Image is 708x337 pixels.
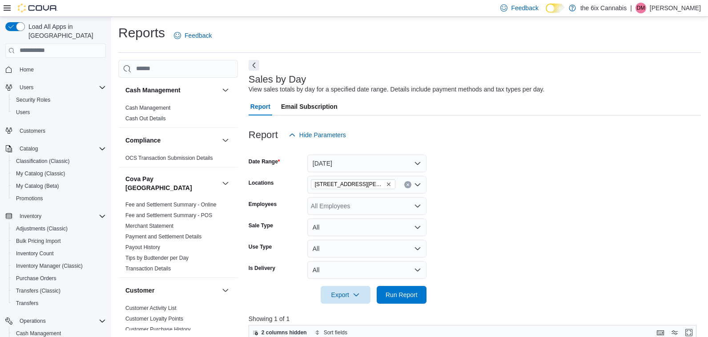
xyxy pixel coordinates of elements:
button: Clear input [404,181,411,188]
button: Next [249,60,259,71]
span: Cash Management [16,330,61,337]
a: Cash Management [125,105,170,111]
span: Catalog [16,143,106,154]
p: [PERSON_NAME] [650,3,701,13]
span: Feedback [185,31,212,40]
span: My Catalog (Classic) [16,170,65,177]
h3: Report [249,130,278,140]
button: Cova Pay [GEOGRAPHIC_DATA] [125,174,218,192]
span: Inventory [16,211,106,222]
span: Cash Out Details [125,115,166,122]
div: Dhwanit Modi [636,3,646,13]
button: Users [16,82,37,93]
a: Merchant Statement [125,223,173,229]
span: Hide Parameters [299,131,346,139]
p: the 6ix Cannabis [580,3,627,13]
a: Transfers [12,298,42,309]
button: Users [2,81,109,94]
button: Home [2,63,109,76]
span: Users [12,107,106,118]
span: Promotions [16,195,43,202]
h3: Customer [125,286,154,295]
a: Payout History [125,244,160,250]
span: Customers [16,125,106,136]
a: Home [16,64,37,75]
a: Promotions [12,193,47,204]
button: Remove 475 Westney Rd. North from selection in this group [386,182,391,187]
span: Inventory Manager (Classic) [12,261,106,271]
a: Inventory Manager (Classic) [12,261,86,271]
label: Is Delivery [249,265,275,272]
span: Email Subscription [281,98,338,115]
a: Purchase Orders [12,273,60,284]
span: Users [16,82,106,93]
span: My Catalog (Classic) [12,168,106,179]
span: Bulk Pricing Import [12,236,106,246]
div: Cova Pay [GEOGRAPHIC_DATA] [118,199,238,278]
span: Fee and Settlement Summary - Online [125,201,217,208]
button: Purchase Orders [9,272,109,285]
button: Hide Parameters [285,126,350,144]
button: Customer [220,285,231,296]
span: DM [637,3,645,13]
button: All [307,261,426,279]
a: Users [12,107,33,118]
span: Customer Purchase History [125,326,191,333]
span: Purchase Orders [16,275,56,282]
span: Customer Loyalty Points [125,315,183,322]
button: Customers [2,124,109,137]
button: Transfers [9,297,109,309]
button: Catalog [16,143,41,154]
button: Operations [16,316,49,326]
label: Sale Type [249,222,273,229]
div: Cash Management [118,103,238,127]
button: Inventory [16,211,45,222]
button: Inventory Count [9,247,109,260]
button: Customer [125,286,218,295]
button: Inventory Manager (Classic) [9,260,109,272]
a: Feedback [170,27,215,44]
a: Customers [16,126,49,136]
button: Bulk Pricing Import [9,235,109,247]
div: Compliance [118,153,238,167]
span: My Catalog (Beta) [16,182,59,190]
span: Merchant Statement [125,222,173,230]
a: Cash Out Details [125,115,166,122]
span: Tips by Budtender per Day [125,254,189,262]
span: 2 columns hidden [261,329,307,336]
span: Inventory [20,213,41,220]
button: Cash Management [220,85,231,95]
span: Adjustments (Classic) [12,223,106,234]
span: Classification (Classic) [16,158,70,165]
button: Compliance [220,135,231,146]
button: Inventory [2,210,109,222]
span: Classification (Classic) [12,156,106,167]
span: Inventory Count [16,250,54,257]
p: | [630,3,632,13]
a: Transfers (Classic) [12,285,64,296]
button: Users [9,106,109,119]
a: Customer Activity List [125,305,177,311]
button: Promotions [9,192,109,205]
h3: Cash Management [125,86,181,95]
span: Bulk Pricing Import [16,238,61,245]
button: Operations [2,315,109,327]
a: Customer Loyalty Points [125,316,183,322]
h3: Compliance [125,136,161,145]
span: Security Roles [12,95,106,105]
button: My Catalog (Classic) [9,167,109,180]
a: Tips by Budtender per Day [125,255,189,261]
span: Users [16,109,30,116]
a: Fee and Settlement Summary - Online [125,202,217,208]
h3: Sales by Day [249,74,306,85]
label: Locations [249,179,274,186]
a: Bulk Pricing Import [12,236,64,246]
button: Cova Pay [GEOGRAPHIC_DATA] [220,178,231,189]
a: Fee and Settlement Summary - POS [125,212,212,218]
span: Customers [20,127,45,135]
label: Date Range [249,158,280,165]
input: Dark Mode [546,4,564,13]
